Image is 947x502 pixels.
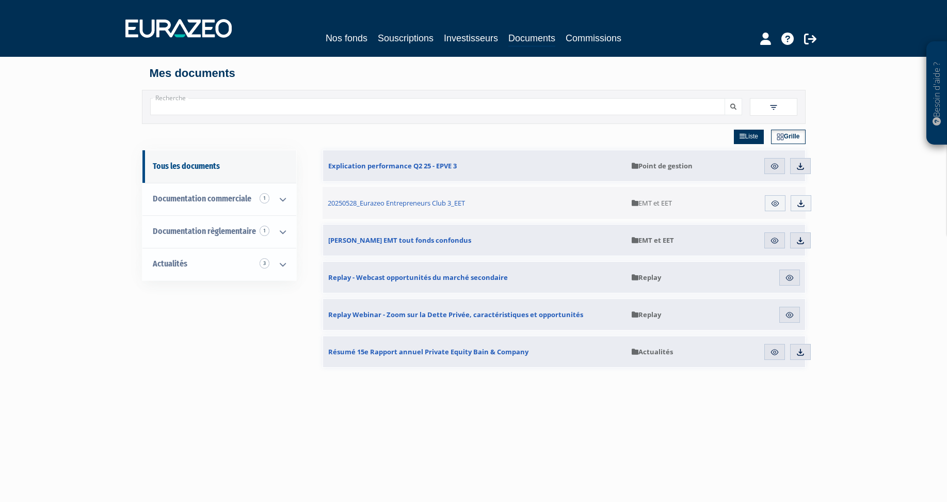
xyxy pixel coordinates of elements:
[632,161,693,170] span: Point de gestion
[785,310,794,320] img: eye.svg
[323,299,627,330] a: Replay Webinar - Zoom sur la Dette Privée, caractéristiques et opportunités
[770,236,779,245] img: eye.svg
[323,150,627,181] a: Explication performance Q2 25 - EPVE 3
[632,310,661,319] span: Replay
[632,347,673,356] span: Actualités
[796,199,806,208] img: download.svg
[328,310,583,319] span: Replay Webinar - Zoom sur la Dette Privée, caractéristiques et opportunités
[260,258,269,269] span: 3
[150,98,725,115] input: Recherche
[328,347,528,356] span: Résumé 15e Rapport annuel Private Equity Bain & Company
[508,31,555,47] a: Documents
[153,194,251,203] span: Documentation commerciale
[260,193,269,203] span: 1
[328,198,465,208] span: 20250528_Eurazeo Entrepreneurs Club 3_EET
[931,47,943,140] p: Besoin d'aide ?
[323,336,627,367] a: Résumé 15e Rapport annuel Private Equity Bain & Company
[142,215,296,248] a: Documentation règlementaire 1
[796,348,805,357] img: download.svg
[142,150,296,183] a: Tous les documents
[796,236,805,245] img: download.svg
[153,226,256,236] span: Documentation règlementaire
[323,262,627,293] a: Replay - Webcast opportunités du marché secondaire
[632,236,674,245] span: EMT et EET
[770,162,779,171] img: eye.svg
[260,226,269,236] span: 1
[444,31,498,45] a: Investisseurs
[150,67,798,80] h4: Mes documents
[323,187,627,219] a: 20250528_Eurazeo Entrepreneurs Club 3_EET
[142,248,296,280] a: Actualités 3
[378,31,434,45] a: Souscriptions
[153,259,187,269] span: Actualités
[326,31,367,45] a: Nos fonds
[632,273,661,282] span: Replay
[771,130,806,144] a: Grille
[142,183,296,215] a: Documentation commerciale 1
[769,103,778,112] img: filter.svg
[328,236,471,245] span: [PERSON_NAME] EMT tout fonds confondus
[328,161,457,170] span: Explication performance Q2 25 - EPVE 3
[796,162,805,171] img: download.svg
[785,273,794,283] img: eye.svg
[323,225,627,256] a: [PERSON_NAME] EMT tout fonds confondus
[566,31,621,45] a: Commissions
[771,199,780,208] img: eye.svg
[777,133,784,140] img: grid.svg
[734,130,764,144] a: Liste
[632,198,672,208] span: EMT et EET
[125,19,232,38] img: 1732889491-logotype_eurazeo_blanc_rvb.png
[770,348,779,357] img: eye.svg
[328,273,508,282] span: Replay - Webcast opportunités du marché secondaire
